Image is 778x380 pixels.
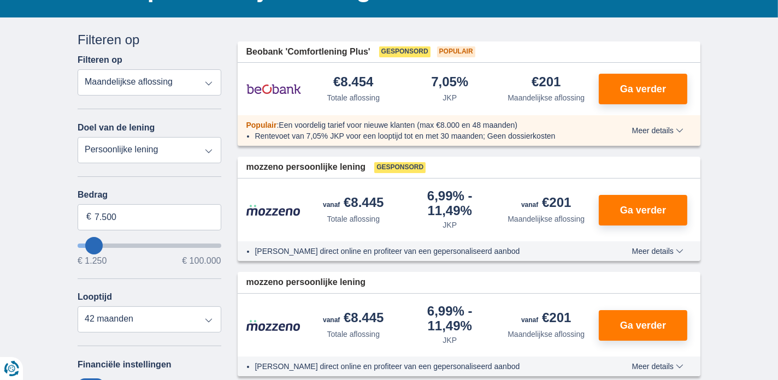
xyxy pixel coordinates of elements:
[78,55,122,65] label: Filteren op
[620,84,666,94] span: Ga verder
[78,244,221,248] input: wantToBorrow
[443,219,457,230] div: JKP
[246,161,366,174] span: mozzeno persoonlijke lening
[333,75,373,90] div: €8.454
[279,121,517,129] span: Een voordelig tarief voor nieuwe klanten (max €8.000 en 48 maanden)
[521,311,571,326] div: €201
[323,311,384,326] div: €8.445
[624,126,692,135] button: Meer details
[182,257,221,265] span: € 100.000
[508,92,585,103] div: Maandelijkse aflossing
[443,335,457,346] div: JKP
[327,213,380,224] div: Totale aflossing
[246,75,301,103] img: product.pl.alt Beobank
[255,361,592,372] li: [PERSON_NAME] direct online en profiteer van een gepersonaliseerd aanbod
[632,363,683,370] span: Meer details
[327,329,380,340] div: Totale aflossing
[238,120,601,130] div: :
[323,196,384,211] div: €8.445
[78,292,112,302] label: Looptijd
[78,31,221,49] div: Filteren op
[406,305,494,333] div: 6,99%
[521,196,571,211] div: €201
[620,320,666,330] span: Ga verder
[78,190,221,200] label: Bedrag
[255,246,592,257] li: [PERSON_NAME] direct online en profiteer van een gepersonaliseerd aanbod
[255,130,592,141] li: Rentevoet van 7,05% JKP voor een looptijd tot en met 30 maanden; Geen dossierkosten
[624,247,692,256] button: Meer details
[624,362,692,371] button: Meer details
[599,195,687,225] button: Ga verder
[532,75,561,90] div: €201
[379,46,431,57] span: Gesponsord
[508,329,585,340] div: Maandelijkse aflossing
[78,257,107,265] span: € 1.250
[620,205,666,215] span: Ga verder
[443,92,457,103] div: JKP
[599,74,687,104] button: Ga verder
[406,189,494,217] div: 6,99%
[246,204,301,216] img: product.pl.alt Mozzeno
[78,123,155,133] label: Doel van de lening
[599,310,687,341] button: Ga verder
[632,247,683,255] span: Meer details
[431,75,468,90] div: 7,05%
[246,319,301,331] img: product.pl.alt Mozzeno
[327,92,380,103] div: Totale aflossing
[632,127,683,134] span: Meer details
[437,46,475,57] span: Populair
[246,121,277,129] span: Populair
[246,46,370,58] span: Beobank 'Comfortlening Plus'
[508,213,585,224] div: Maandelijkse aflossing
[246,276,366,289] span: mozzeno persoonlijke lening
[374,162,426,173] span: Gesponsord
[78,360,172,370] label: Financiële instellingen
[86,211,91,223] span: €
